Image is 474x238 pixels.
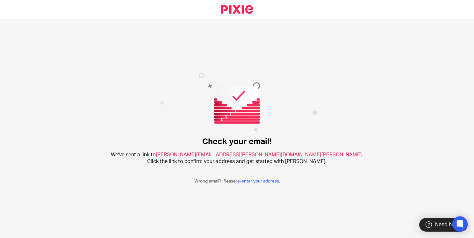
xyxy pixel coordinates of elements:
p: Wrong email? Please . [194,178,280,184]
div: Need help? [419,218,468,232]
a: re-enter your address [236,179,279,183]
span: [PERSON_NAME][EMAIL_ADDRESS][PERSON_NAME][DOMAIN_NAME][PERSON_NAME] [156,152,362,157]
img: Confirm email image [159,73,318,146]
h2: We've sent a link to . Click the link to confirm your address and get started with [PERSON_NAME]. [111,152,363,165]
h1: Check your email! [202,137,272,147]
